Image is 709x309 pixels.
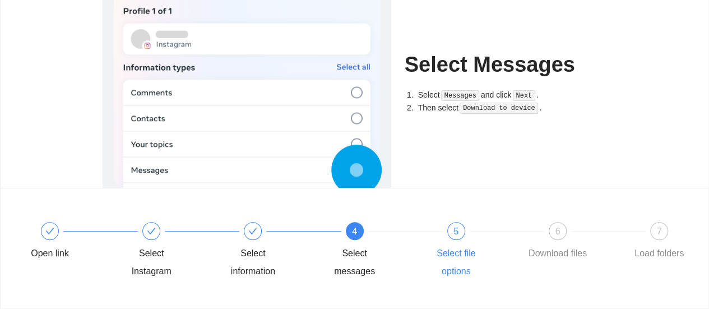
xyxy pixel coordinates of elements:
span: 6 [555,227,560,236]
li: Select and click . [416,89,607,102]
span: 7 [657,227,662,236]
div: 7Load folders [627,222,692,262]
div: 6Download files [525,222,627,262]
div: Select information [220,222,322,280]
span: check [248,227,257,236]
div: 5Select file options [424,222,525,280]
code: Next [513,90,535,102]
span: 4 [352,227,357,236]
div: Download files [529,245,587,262]
div: Select file options [424,245,489,280]
code: Messages [441,90,480,102]
div: Load folders [634,245,684,262]
div: Open link [17,222,119,262]
span: 5 [453,227,458,236]
div: Select information [220,245,285,280]
span: check [45,227,54,236]
div: Select messages [322,245,387,280]
span: check [147,227,156,236]
li: Then select . [416,102,607,114]
h1: Select Messages [405,52,607,78]
div: Open link [31,245,69,262]
div: Select Instagram [119,245,184,280]
div: Select Instagram [119,222,220,280]
div: 4Select messages [322,222,424,280]
code: Download to device [460,103,538,114]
